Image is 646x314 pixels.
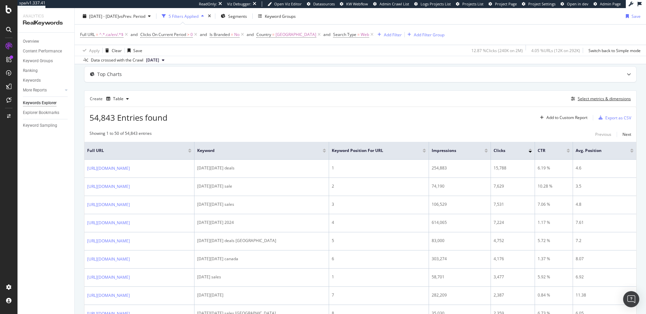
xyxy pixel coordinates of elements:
[23,100,57,107] div: Keywords Explorer
[265,13,296,19] div: Keyword Groups
[538,183,570,189] div: 10.28 %
[169,13,199,19] div: 5 Filters Applied
[432,220,488,226] div: 614,065
[91,57,143,63] div: Data crossed with the Crawl
[199,1,217,7] div: ReadOnly:
[23,38,70,45] a: Overview
[197,292,326,298] div: [DATE][DATE]
[23,57,53,65] div: Keyword Groups
[87,220,130,226] a: [URL][DOMAIN_NAME]
[432,201,488,207] div: 106,529
[546,116,587,120] div: Add to Custom Report
[332,201,426,207] div: 3
[538,238,570,244] div: 5.72 %
[414,1,451,7] a: Logs Projects List
[159,11,207,22] button: 5 Filters Applied
[323,32,330,37] div: and
[197,256,326,262] div: [DATE][DATE] canada
[99,30,123,39] span: ^.*.ca/en/.*$
[140,32,186,37] span: Clicks On Current Period
[210,32,230,37] span: Is Branded
[576,256,634,262] div: 8.07
[23,67,70,74] a: Ranking
[333,32,356,37] span: Search Type
[23,109,70,116] a: Explorer Bookmarks
[197,148,313,154] span: Keyword
[90,93,132,104] div: Create
[576,183,634,189] div: 3.5
[432,238,488,244] div: 83,000
[231,32,233,37] span: =
[380,1,409,6] span: Admin Crawl List
[89,112,168,123] span: 54,843 Entries found
[125,45,142,56] button: Save
[494,183,532,189] div: 7,629
[112,47,122,53] div: Clear
[538,201,570,207] div: 7.06 %
[623,291,639,307] div: Open Intercom Messenger
[576,201,634,207] div: 4.8
[596,112,631,123] button: Export as CSV
[131,31,138,38] button: and
[313,1,335,6] span: Datasources
[489,1,517,7] a: Project Page
[471,47,523,53] div: 12.87 % Clicks ( 240K on 2M )
[23,38,39,45] div: Overview
[23,77,70,84] a: Keywords
[255,11,298,22] button: Keyword Groups
[256,32,271,37] span: Country
[494,292,532,298] div: 2,387
[576,238,634,244] div: 7.2
[228,13,247,19] span: Segments
[23,48,62,55] div: Content Performance
[332,165,426,171] div: 1
[522,1,555,7] a: Project Settings
[456,1,483,7] a: Projects List
[103,45,122,56] button: Clear
[384,32,402,37] div: Add Filter
[332,256,426,262] div: 6
[432,256,488,262] div: 303,274
[197,183,326,189] div: [DATE][DATE] sale
[87,201,130,208] a: [URL][DOMAIN_NAME]
[23,57,70,65] a: Keyword Groups
[332,148,412,154] span: Keyword Position for URL
[373,1,409,7] a: Admin Crawl List
[276,30,316,39] span: [GEOGRAPHIC_DATA]
[23,13,69,19] div: Analytics
[432,274,488,280] div: 58,701
[89,13,119,19] span: [DATE] - [DATE]
[538,256,570,262] div: 1.37 %
[586,45,641,56] button: Switch back to Simple mode
[23,87,47,94] div: More Reports
[594,1,621,7] a: Admin Page
[622,131,631,137] div: Next
[528,1,555,6] span: Project Settings
[494,220,532,226] div: 7,224
[568,95,631,103] button: Select metrics & dimensions
[89,130,152,139] div: Showing 1 to 50 of 54,843 entries
[332,183,426,189] div: 2
[622,130,631,139] button: Next
[272,32,275,37] span: =
[23,77,41,84] div: Keywords
[361,30,369,39] span: Web
[23,19,69,27] div: RealKeywords
[595,130,611,139] button: Previous
[561,1,588,7] a: Open in dev
[595,131,611,137] div: Previous
[23,87,63,94] a: More Reports
[432,183,488,189] div: 74,190
[113,97,123,101] div: Table
[131,32,138,37] div: and
[576,292,634,298] div: 11.38
[538,148,557,154] span: CTR
[576,220,634,226] div: 7.61
[87,183,130,190] a: [URL][DOMAIN_NAME]
[119,13,145,19] span: vs Prev. Period
[23,100,70,107] a: Keywords Explorer
[405,31,444,39] button: Add Filter Group
[600,1,621,6] span: Admin Page
[332,220,426,226] div: 4
[207,13,212,19] div: times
